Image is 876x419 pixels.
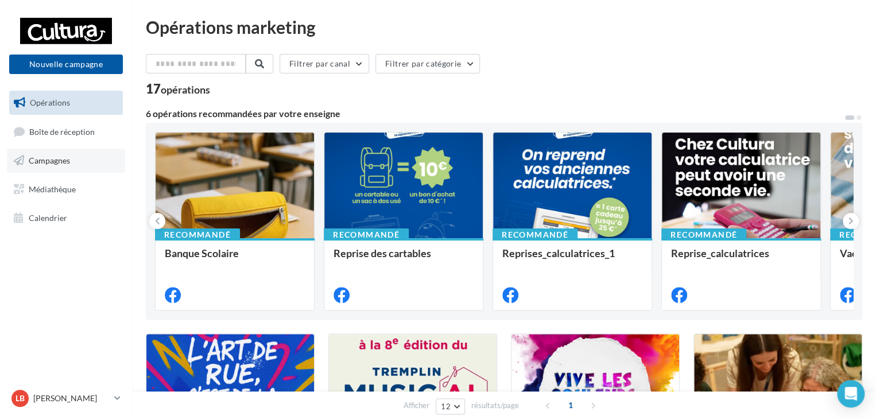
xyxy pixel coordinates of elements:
[7,91,125,115] a: Opérations
[15,393,25,404] span: LB
[502,247,615,259] span: Reprises_calculatrices_1
[29,156,70,165] span: Campagnes
[29,212,67,222] span: Calendrier
[9,387,123,409] a: LB [PERSON_NAME]
[324,228,409,241] div: Recommandé
[7,119,125,144] a: Boîte de réception
[29,126,95,136] span: Boîte de réception
[441,402,451,411] span: 12
[165,247,239,259] span: Banque Scolaire
[837,380,865,408] div: Open Intercom Messenger
[33,393,110,404] p: [PERSON_NAME]
[436,398,465,414] button: 12
[280,54,369,73] button: Filtrer par canal
[29,184,76,194] span: Médiathèque
[7,149,125,173] a: Campagnes
[561,396,580,414] span: 1
[7,206,125,230] a: Calendrier
[661,228,746,241] div: Recommandé
[7,177,125,201] a: Médiathèque
[146,83,210,95] div: 17
[146,109,844,118] div: 6 opérations recommandées par votre enseigne
[471,400,519,411] span: résultats/page
[161,84,210,95] div: opérations
[334,247,431,259] span: Reprise des cartables
[30,98,70,107] span: Opérations
[375,54,480,73] button: Filtrer par catégorie
[155,228,240,241] div: Recommandé
[9,55,123,74] button: Nouvelle campagne
[671,247,769,259] span: Reprise_calculatrices
[404,400,429,411] span: Afficher
[146,18,862,36] div: Opérations marketing
[493,228,577,241] div: Recommandé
